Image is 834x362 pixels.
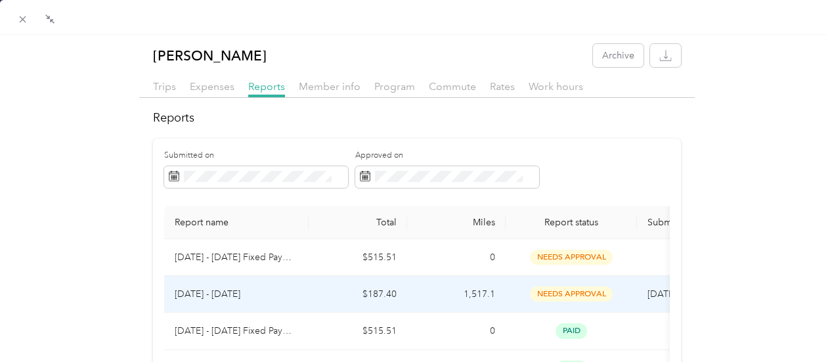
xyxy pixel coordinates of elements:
th: Report name [164,206,309,239]
span: Expenses [190,80,234,93]
p: [DATE] - [DATE] [175,287,298,302]
th: Submitted on [637,206,735,239]
span: needs approval [530,286,613,302]
iframe: Everlance-gr Chat Button Frame [760,288,834,362]
span: Member info [299,80,361,93]
p: [PERSON_NAME] [153,44,267,67]
div: Total [319,217,397,228]
span: Program [374,80,415,93]
span: needs approval [530,250,613,265]
span: Commute [429,80,476,93]
label: Submitted on [164,150,348,162]
td: $515.51 [309,239,407,276]
td: 0 [407,239,506,276]
span: Work hours [529,80,583,93]
span: Report status [516,217,626,228]
button: Archive [593,44,644,67]
span: Rates [490,80,515,93]
span: [DATE] [647,288,676,300]
p: [DATE] - [DATE] Fixed Payment [175,250,298,265]
span: Reports [248,80,285,93]
span: paid [556,323,587,338]
td: 0 [407,313,506,350]
p: [DATE] - [DATE] Fixed Payment [175,324,298,338]
td: $515.51 [309,313,407,350]
label: Approved on [355,150,539,162]
td: 1,517.1 [407,276,506,313]
span: Trips [153,80,176,93]
h2: Reports [153,109,682,127]
td: $187.40 [309,276,407,313]
div: Miles [418,217,495,228]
